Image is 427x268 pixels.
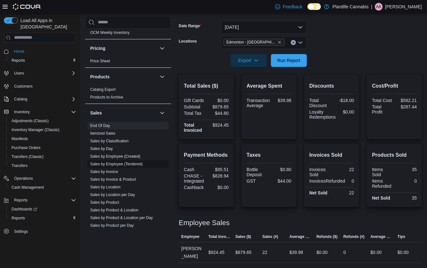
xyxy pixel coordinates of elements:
button: Products [90,74,157,80]
span: Operations [12,175,76,182]
button: Transfers [6,161,79,170]
span: Sales by Invoice [90,169,118,174]
p: [PERSON_NAME] [385,3,422,11]
button: Customers [1,82,79,91]
span: Sales by Location [90,185,121,190]
div: Total Tax [184,111,205,116]
a: Inventory Manager (Classic) [9,126,62,134]
button: Reports [1,196,79,205]
a: Settings [12,228,30,235]
div: Bottle Deposit [247,167,268,177]
a: Price Sheet [90,59,110,63]
span: Sales by Invoice & Product [90,177,136,182]
span: Reports [9,57,76,64]
span: Dashboards [9,205,76,213]
span: Users [14,71,24,76]
span: Inventory [14,109,30,114]
a: Sales by Product [90,200,119,205]
span: Cash Management [9,184,76,191]
nav: Complex example [4,44,76,253]
button: Catalog [1,95,79,104]
div: Products [85,86,171,104]
span: Sales by Employee (Created) [90,154,140,159]
span: Home [14,49,24,54]
div: $879.65 [208,104,229,109]
span: Catalog [14,97,27,102]
span: Average Sale [289,234,311,239]
span: Average Refund [370,234,392,239]
button: Sales [158,109,166,117]
div: 35 [396,167,417,172]
div: Items Refunded [372,178,393,189]
strong: Total Invoiced [184,122,202,133]
span: Refunds (#) [344,234,365,239]
a: Products to Archive [90,95,123,99]
div: 0 [396,178,417,184]
button: Operations [12,175,36,182]
div: $95.51 [208,167,229,172]
button: Manifests [6,134,79,143]
span: Sales (#) [262,234,278,239]
a: Purchase Orders [9,144,43,152]
div: $39.98 [272,98,291,103]
div: [PERSON_NAME] [179,242,206,263]
strong: Net Sold [309,190,328,195]
button: Reports [6,56,79,65]
div: $44.80 [208,111,229,116]
div: 35 [396,195,417,201]
div: Invoices Sold [309,167,330,177]
span: Price Sheet [90,59,110,64]
span: Sales by Day [90,146,113,151]
span: Users [12,69,76,77]
div: $39.98 [289,248,303,256]
div: Total Cost [372,98,393,103]
span: Manifests [12,136,28,141]
span: Inventory Manager (Classic) [12,127,59,132]
a: Manifests [9,135,30,143]
span: Customers [14,84,33,89]
span: Reports [12,58,25,63]
div: CHASE - Integrated [184,173,205,184]
div: $0.00 [316,248,328,256]
span: Total Invoiced [208,234,230,239]
span: Catalog Export [90,87,115,92]
a: Customers [12,83,35,90]
h2: Payment Methods [184,151,229,159]
button: Catalog [12,95,30,103]
div: Items Sold [372,167,393,177]
span: Settings [12,227,76,235]
button: Users [12,69,27,77]
button: Transfers (Classic) [6,152,79,161]
div: 22 [333,190,354,195]
span: Load All Apps in [GEOGRAPHIC_DATA] [18,17,76,30]
button: Sales [90,110,157,116]
div: $924.45 [208,122,229,128]
div: -$18.00 [333,98,354,103]
button: Clear input [291,40,296,45]
div: Cash [184,167,205,172]
h3: Pricing [90,45,105,51]
span: Transfers [12,163,28,168]
span: Transfers [9,162,76,169]
a: OCM Weekly Inventory [90,30,130,35]
div: GST [247,178,268,184]
div: 0 [348,178,354,184]
button: Inventory [12,108,32,116]
button: Pricing [158,44,166,52]
span: Dashboards [12,207,37,212]
a: Sales by Classification [90,139,129,143]
h2: Taxes [247,151,291,159]
strong: Net Sold [372,195,390,201]
div: Total Discount [309,98,330,108]
span: Operations [14,176,33,181]
h2: Discounts [309,82,354,90]
span: Cash Management [12,185,44,190]
span: Inventory [12,108,76,116]
button: Run Report [271,54,307,67]
div: Pricing [85,57,171,67]
h2: Invoices Sold [309,151,354,159]
button: [DATE] [221,21,307,34]
a: Sales by Product per Day [90,223,134,228]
